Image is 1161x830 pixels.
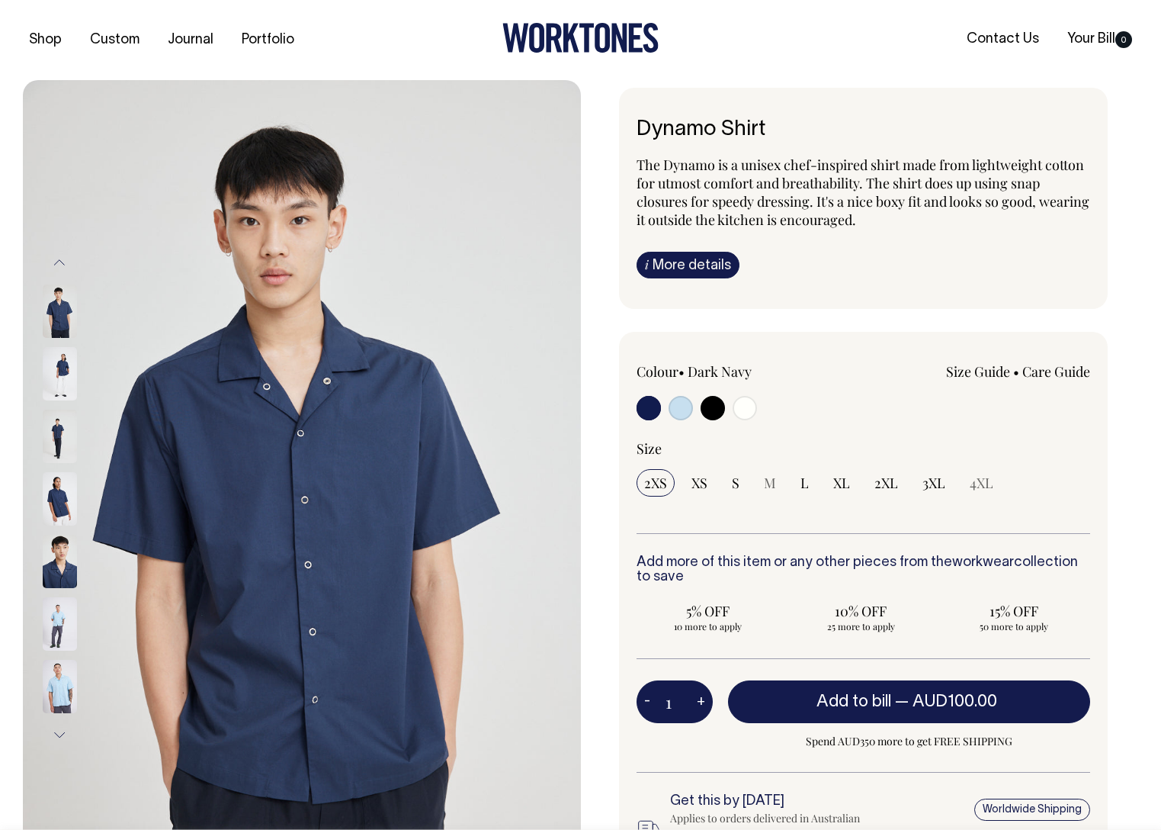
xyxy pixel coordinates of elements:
input: L [793,469,816,497]
span: 50 more to apply [949,620,1077,632]
button: - [637,687,658,717]
span: • [678,362,685,381]
h6: Get this by [DATE] [670,794,884,809]
input: XS [684,469,715,497]
a: workwear [952,556,1014,569]
input: 2XS [637,469,675,497]
button: Add to bill —AUD100.00 [728,680,1091,723]
input: 3XL [915,469,953,497]
span: 4XL [970,474,993,492]
span: 15% OFF [949,602,1077,620]
span: XL [833,474,850,492]
img: dark-navy [43,535,77,588]
span: S [732,474,739,492]
span: • [1013,362,1019,381]
div: Size [637,439,1091,458]
a: Care Guide [1022,362,1090,381]
input: XL [826,469,858,497]
img: true-blue [43,597,77,651]
span: 0 [1115,31,1132,48]
span: The Dynamo is a unisex chef-inspired shirt made from lightweight cotton for utmost comfort and br... [637,156,1089,229]
img: dark-navy [43,410,77,463]
input: 10% OFF 25 more to apply [789,597,932,637]
img: dark-navy [43,285,77,338]
a: Size Guide [946,362,1010,381]
label: Dark Navy [688,362,752,381]
span: — [895,694,1001,709]
span: AUD100.00 [912,694,997,709]
span: 10% OFF [797,602,925,620]
input: 5% OFF 10 more to apply [637,597,780,637]
span: 2XS [644,474,667,492]
input: 2XL [867,469,906,497]
span: Spend AUD350 more to get FREE SHIPPING [728,732,1091,751]
h6: Add more of this item or any other pieces from the collection to save [637,555,1091,586]
span: 25 more to apply [797,620,925,632]
span: 2XL [874,474,898,492]
a: Custom [84,27,146,53]
input: S [724,469,747,497]
input: M [756,469,784,497]
span: M [764,474,776,492]
img: true-blue [43,660,77,713]
input: 4XL [962,469,1001,497]
span: i [645,256,649,272]
span: 10 more to apply [644,620,772,632]
a: Contact Us [961,27,1045,52]
span: 5% OFF [644,602,772,620]
span: 3XL [922,474,945,492]
button: Previous [48,246,71,280]
a: Shop [23,27,68,53]
input: 15% OFF 50 more to apply [941,597,1085,637]
img: dark-navy [43,347,77,401]
h6: Dynamo Shirt [637,118,1091,142]
span: L [800,474,809,492]
a: Journal [162,27,220,53]
span: Add to bill [816,694,891,709]
div: Colour [637,362,818,381]
a: Portfolio [236,27,300,53]
button: Next [48,718,71,752]
span: XS [691,474,707,492]
img: dark-navy [43,472,77,526]
button: + [689,687,713,717]
a: iMore details [637,252,739,278]
a: Your Bill0 [1061,27,1138,52]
